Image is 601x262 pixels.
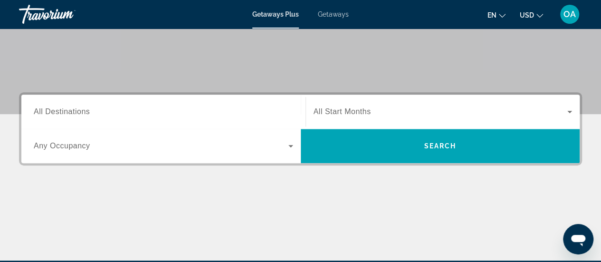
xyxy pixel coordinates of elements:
span: OA [563,10,576,19]
button: Search [301,129,580,163]
span: Any Occupancy [34,142,90,150]
button: Change language [487,8,506,22]
button: Change currency [520,8,543,22]
span: All Start Months [314,107,371,116]
input: Select destination [34,107,293,118]
span: en [487,11,496,19]
div: Search widget [21,95,580,163]
iframe: Button to launch messaging window [563,224,593,254]
span: All Destinations [34,107,90,116]
button: User Menu [557,4,582,24]
span: Search [424,142,456,150]
a: Getaways Plus [252,10,299,18]
span: USD [520,11,534,19]
a: Getaways [318,10,349,18]
a: Travorium [19,2,114,27]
